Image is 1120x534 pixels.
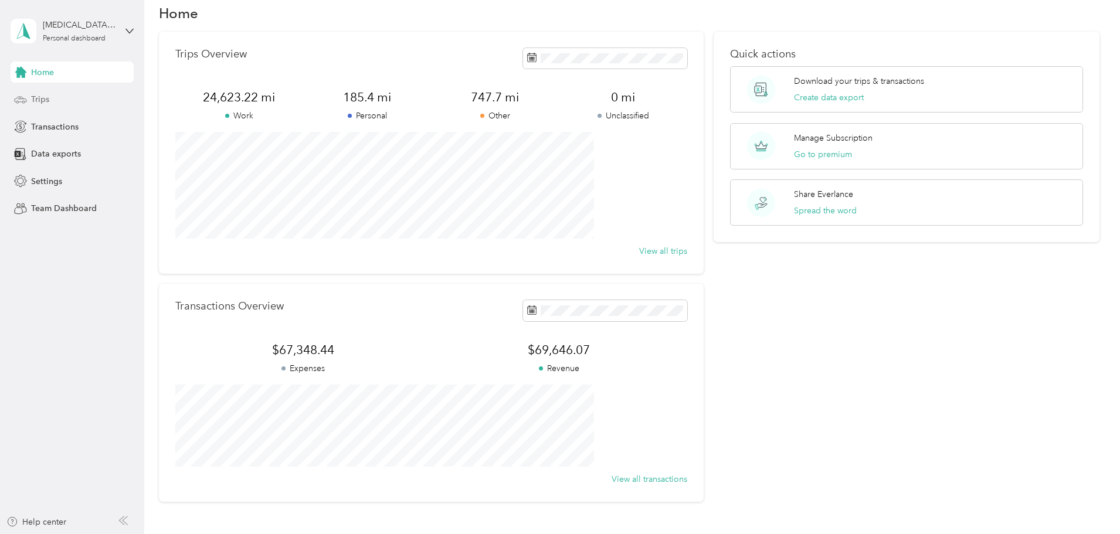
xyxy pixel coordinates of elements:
[639,245,687,257] button: View all trips
[559,110,687,122] p: Unclassified
[159,7,198,19] h1: Home
[31,121,79,133] span: Transactions
[31,175,62,188] span: Settings
[794,75,924,87] p: Download your trips & transactions
[175,89,303,106] span: 24,623.22 mi
[730,48,1083,60] p: Quick actions
[1054,468,1120,534] iframe: Everlance-gr Chat Button Frame
[31,93,49,106] span: Trips
[31,148,81,160] span: Data exports
[794,132,873,144] p: Manage Subscription
[431,342,687,358] span: $69,646.07
[43,19,116,31] div: [MEDICAL_DATA][PERSON_NAME]
[6,516,66,528] button: Help center
[303,89,431,106] span: 185.4 mi
[431,110,559,122] p: Other
[31,66,54,79] span: Home
[175,110,303,122] p: Work
[612,473,687,485] button: View all transactions
[175,48,247,60] p: Trips Overview
[794,148,852,161] button: Go to premium
[794,91,864,104] button: Create data export
[31,202,97,215] span: Team Dashboard
[794,205,857,217] button: Spread the word
[175,342,431,358] span: $67,348.44
[303,110,431,122] p: Personal
[175,362,431,375] p: Expenses
[794,188,853,200] p: Share Everlance
[431,362,687,375] p: Revenue
[431,89,559,106] span: 747.7 mi
[43,35,106,42] div: Personal dashboard
[175,300,284,312] p: Transactions Overview
[559,89,687,106] span: 0 mi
